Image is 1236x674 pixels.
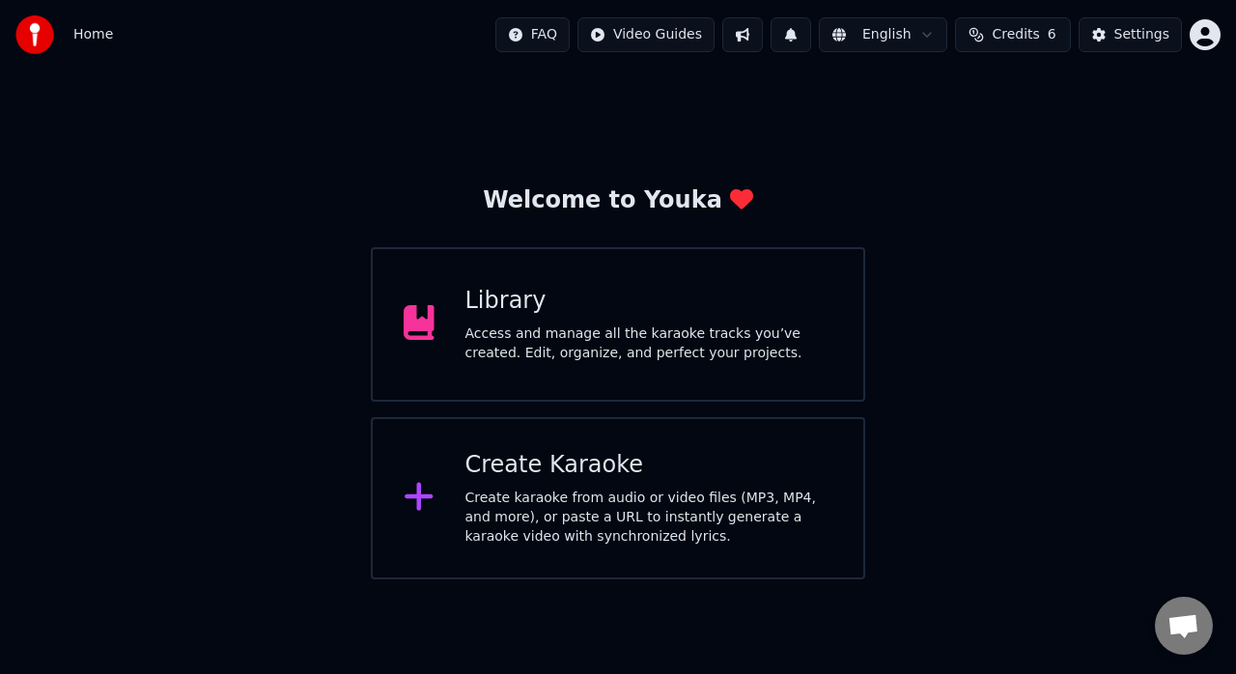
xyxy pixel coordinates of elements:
img: youka [15,15,54,54]
div: Access and manage all the karaoke tracks you’ve created. Edit, organize, and perfect your projects. [465,324,833,363]
div: Welcome to Youka [483,185,753,216]
button: Settings [1079,17,1182,52]
button: Credits6 [955,17,1071,52]
div: Library [465,286,833,317]
span: Home [73,25,113,44]
button: Video Guides [577,17,715,52]
div: Create Karaoke [465,450,833,481]
button: FAQ [495,17,570,52]
div: Settings [1114,25,1169,44]
span: 6 [1048,25,1056,44]
nav: breadcrumb [73,25,113,44]
div: Create karaoke from audio or video files (MP3, MP4, and more), or paste a URL to instantly genera... [465,489,833,547]
span: Credits [992,25,1039,44]
div: Open chat [1155,597,1213,655]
